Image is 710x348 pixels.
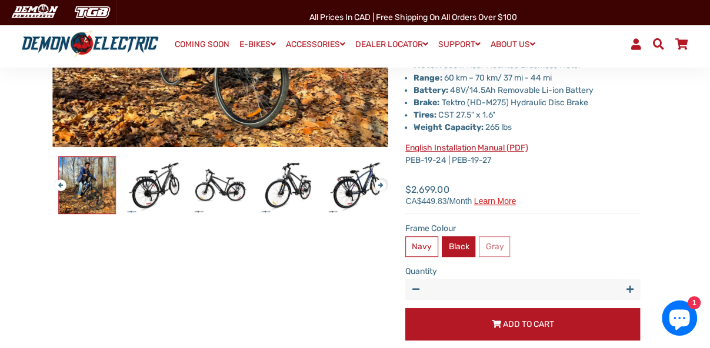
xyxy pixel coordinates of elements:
[503,319,554,329] span: Add to Cart
[405,143,528,153] a: English Installation Manual (PDF)
[414,73,442,83] strong: Range:
[442,236,475,257] label: Black
[405,279,426,300] button: Reduce item quantity by one
[414,109,640,121] li: CST 27.5" x 1.6"
[405,308,640,340] button: Add to Cart
[619,279,640,300] button: Increase item quantity by one
[405,236,438,257] label: Navy
[126,157,182,213] img: Phantom Touring eBike - Demon Electric
[414,122,483,132] strong: Weight Capacity:
[327,157,384,213] img: Phantom Touring eBike - Demon Electric
[405,265,640,277] label: Quantity
[414,96,640,109] li: Tektro (HD-M275) Hydraulic Disc Brake
[434,36,485,53] a: SUPPORT
[414,110,436,120] strong: Tires:
[414,98,439,108] strong: Brake:
[405,222,640,235] label: Frame Colour
[414,61,441,71] strong: Motor:
[405,279,640,300] input: quantity
[405,183,516,205] span: $2,699.00
[59,157,115,213] img: Phantom Touring eBike
[351,36,432,53] a: DEALER LOCATOR
[414,72,640,84] li: 60 km – 70 km/ 37 mi - 44 mi
[68,2,116,22] img: TGB Canada
[658,300,701,339] inbox-online-store-chat: Shopify online store chat
[55,173,62,187] button: Previous
[18,30,162,58] img: Demon Electric logo
[414,85,448,95] strong: Battery:
[6,2,62,22] img: Demon Electric
[282,36,349,53] a: ACCESSORIES
[414,121,640,133] li: 265 lbs
[171,36,234,53] a: COMING SOON
[414,84,640,96] li: 48V/14.5Ah Removable Li-ion Battery
[193,157,249,213] img: Phantom Touring eBike - Demon Electric
[309,12,517,22] span: All Prices in CAD | Free shipping on all orders over $100
[405,142,640,166] p: PEB-19-24 | PEB-19-27
[486,36,539,53] a: ABOUT US
[260,157,316,213] img: Phantom Touring eBike - Demon Electric
[235,36,280,53] a: E-BIKES
[375,173,382,187] button: Next
[479,236,510,257] label: Gray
